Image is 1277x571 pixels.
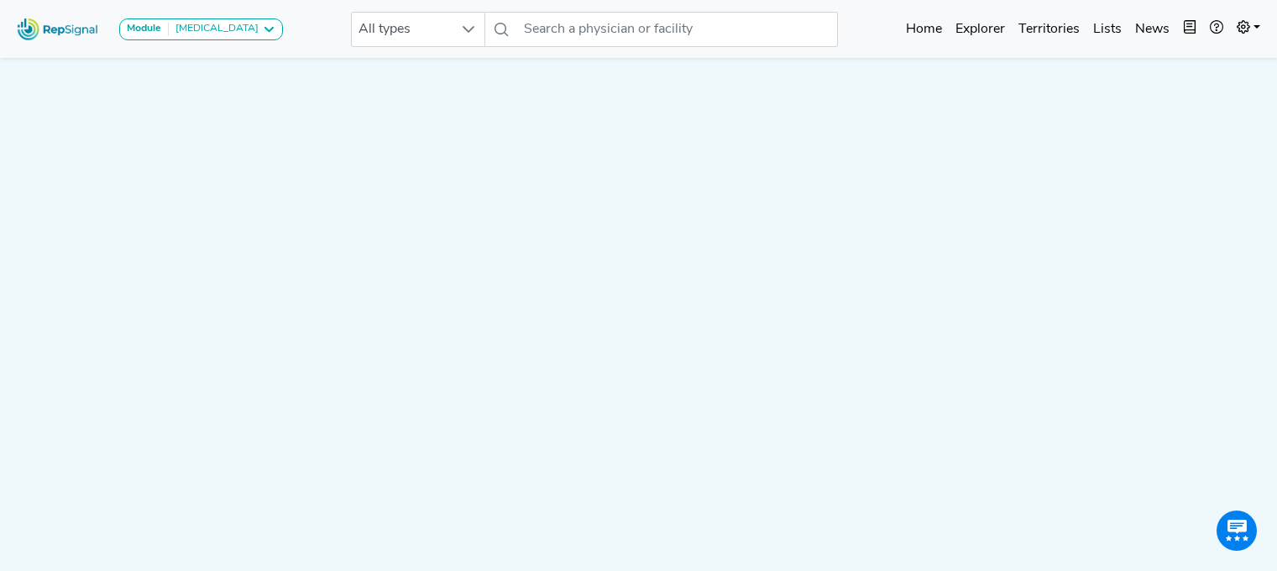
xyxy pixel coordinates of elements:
[119,18,283,40] button: Module[MEDICAL_DATA]
[1012,13,1086,46] a: Territories
[1086,13,1128,46] a: Lists
[949,13,1012,46] a: Explorer
[1176,13,1203,46] button: Intel Book
[352,13,453,46] span: All types
[169,23,259,36] div: [MEDICAL_DATA]
[127,24,161,34] strong: Module
[517,12,838,47] input: Search a physician or facility
[1128,13,1176,46] a: News
[899,13,949,46] a: Home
